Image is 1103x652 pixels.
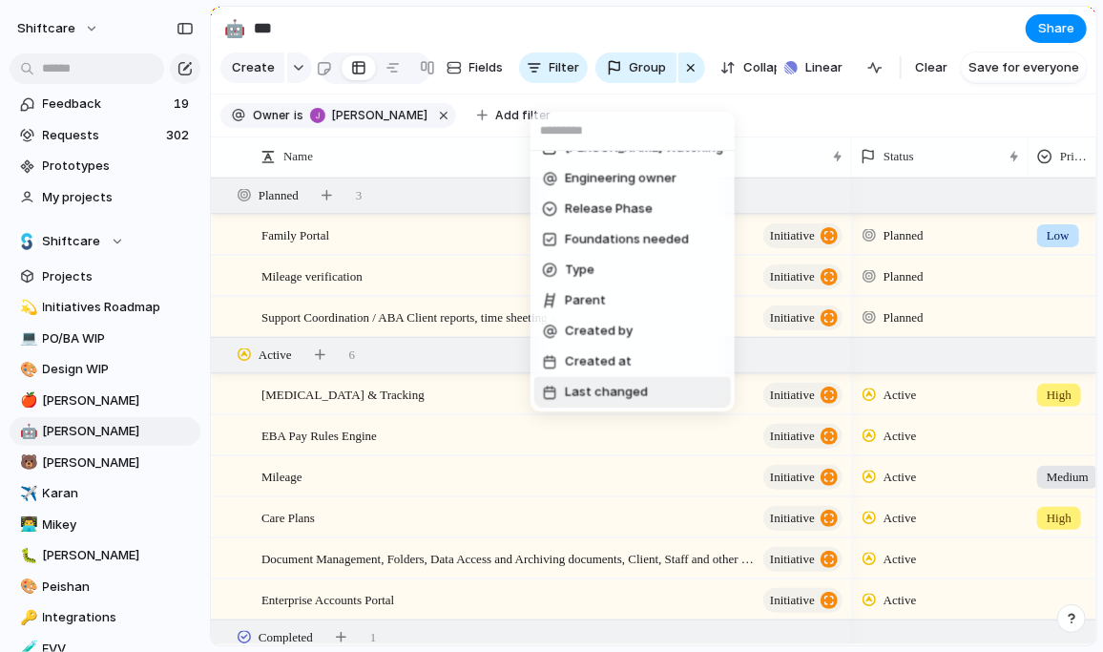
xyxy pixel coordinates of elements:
span: Release Phase [565,200,653,219]
span: Created at [565,352,632,371]
span: Parent [565,291,606,310]
span: Type [565,261,594,280]
span: Engineering owner [565,169,676,188]
span: Foundations needed [565,230,689,249]
span: [PERSON_NAME] Watching [565,138,723,158]
span: Created by [565,322,633,341]
span: Last changed [565,383,648,402]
